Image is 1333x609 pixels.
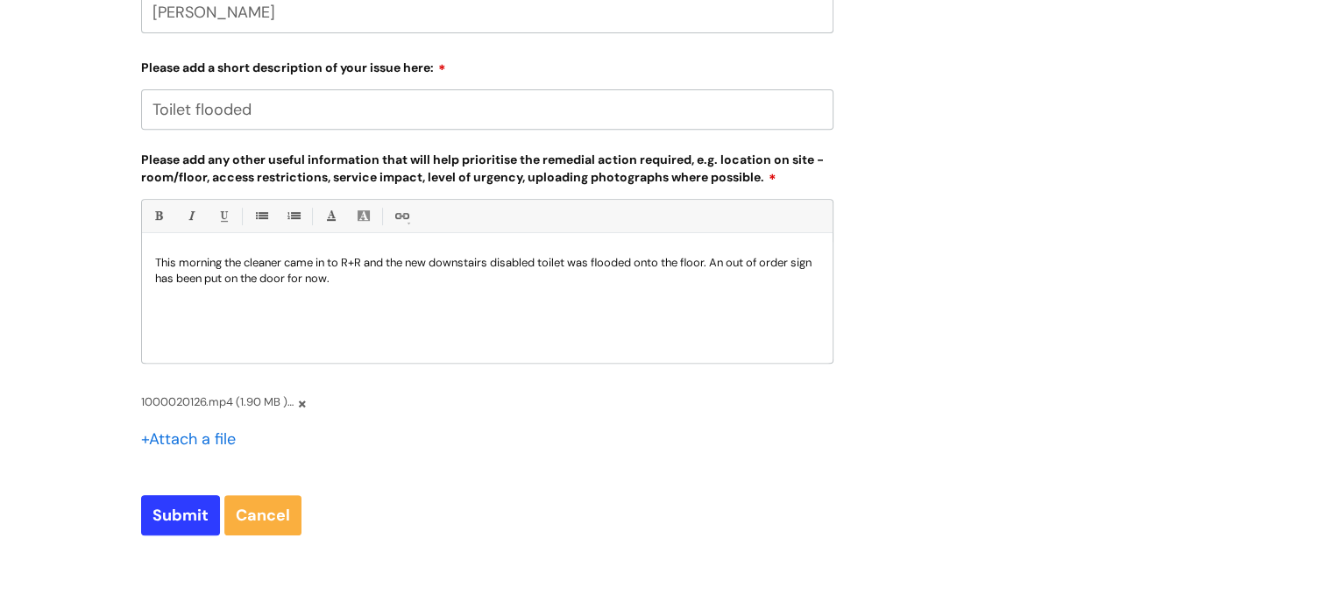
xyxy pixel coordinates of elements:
[155,255,819,287] p: This morning the cleaner came in to R+R and the new downstairs disabled toilet was flooded onto t...
[282,205,304,227] a: 1. Ordered List (Ctrl-Shift-8)
[224,495,301,535] a: Cancel
[141,149,833,185] label: Please add any other useful information that will help prioritise the remedial action required, e...
[390,205,412,227] a: Link
[141,392,294,412] span: 1000020126.mp4 (1.90 MB ) -
[250,205,272,227] a: • Unordered List (Ctrl-Shift-7)
[141,425,246,453] div: Attach a file
[352,205,374,227] a: Back Color
[212,205,234,227] a: Underline(Ctrl-U)
[320,205,342,227] a: Font Color
[180,205,202,227] a: Italic (Ctrl-I)
[141,54,833,75] label: Please add a short description of your issue here:
[141,495,220,535] input: Submit
[147,205,169,227] a: Bold (Ctrl-B)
